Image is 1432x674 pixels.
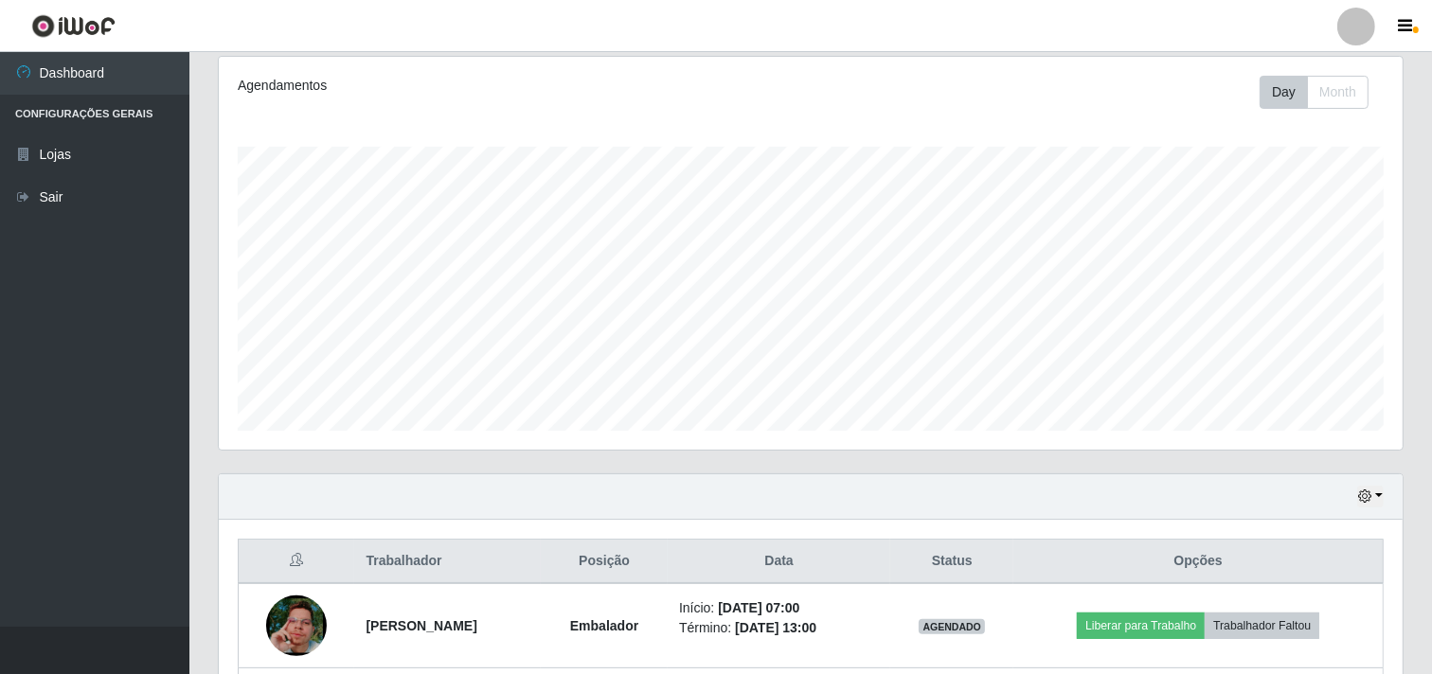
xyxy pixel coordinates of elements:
li: Início: [679,598,879,618]
th: Opções [1013,540,1383,584]
th: Trabalhador [354,540,541,584]
button: Trabalhador Faltou [1205,612,1319,639]
strong: Embalador [570,618,638,633]
div: Toolbar with button groups [1260,76,1384,109]
time: [DATE] 13:00 [735,620,816,635]
th: Status [890,540,1013,584]
button: Month [1307,76,1369,109]
div: Agendamentos [238,76,699,96]
th: Posição [541,540,668,584]
button: Day [1260,76,1308,109]
strong: [PERSON_NAME] [366,618,476,633]
button: Liberar para Trabalho [1077,612,1205,639]
span: AGENDADO [919,619,985,634]
time: [DATE] 07:00 [718,600,799,615]
img: CoreUI Logo [31,14,116,38]
li: Término: [679,618,879,638]
th: Data [668,540,890,584]
div: First group [1260,76,1369,109]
